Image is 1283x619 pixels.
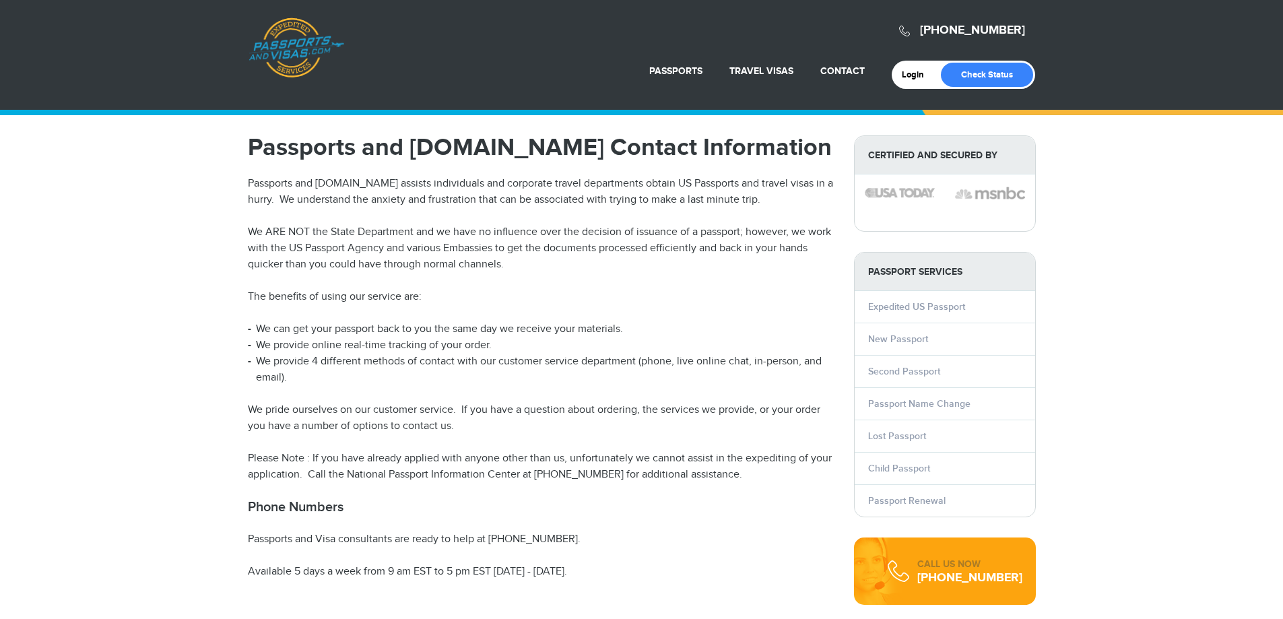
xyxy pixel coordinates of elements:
a: Login [902,69,933,80]
a: Expedited US Passport [868,301,965,313]
a: Contact [820,65,865,77]
a: Passport Renewal [868,495,946,507]
p: Passports and [DOMAIN_NAME] assists individuals and corporate travel departments obtain US Passpo... [248,176,834,208]
a: Lost Passport [868,430,926,442]
strong: Certified and Secured by [855,136,1035,174]
a: Passports [649,65,702,77]
div: CALL US NOW [917,558,1022,571]
a: Passport Name Change [868,398,971,410]
img: image description [955,185,1025,201]
h2: Phone Numbers [248,499,834,515]
p: Please Note : If you have already applied with anyone other than us, unfortunately we cannot assi... [248,451,834,483]
a: Second Passport [868,366,940,377]
img: image description [865,188,935,197]
p: We pride ourselves on our customer service. If you have a question about ordering, the services w... [248,402,834,434]
li: We provide online real-time tracking of your order. [248,337,834,354]
p: The benefits of using our service are: [248,289,834,305]
a: Child Passport [868,463,930,474]
p: Available 5 days a week from 9 am EST to 5 pm EST [DATE] - [DATE]. [248,564,834,580]
p: Passports and Visa consultants are ready to help at [PHONE_NUMBER]. [248,531,834,548]
div: [PHONE_NUMBER] [917,571,1022,585]
h1: Passports and [DOMAIN_NAME] Contact Information [248,135,834,160]
a: Passports & [DOMAIN_NAME] [249,18,344,78]
li: We provide 4 different methods of contact with our customer service department (phone, live onlin... [248,354,834,386]
a: [PHONE_NUMBER] [920,23,1025,38]
a: Travel Visas [729,65,793,77]
strong: PASSPORT SERVICES [855,253,1035,291]
a: Check Status [941,63,1033,87]
li: We can get your passport back to you the same day we receive your materials. [248,321,834,337]
a: New Passport [868,333,928,345]
p: We ARE NOT the State Department and we have no influence over the decision of issuance of a passp... [248,224,834,273]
